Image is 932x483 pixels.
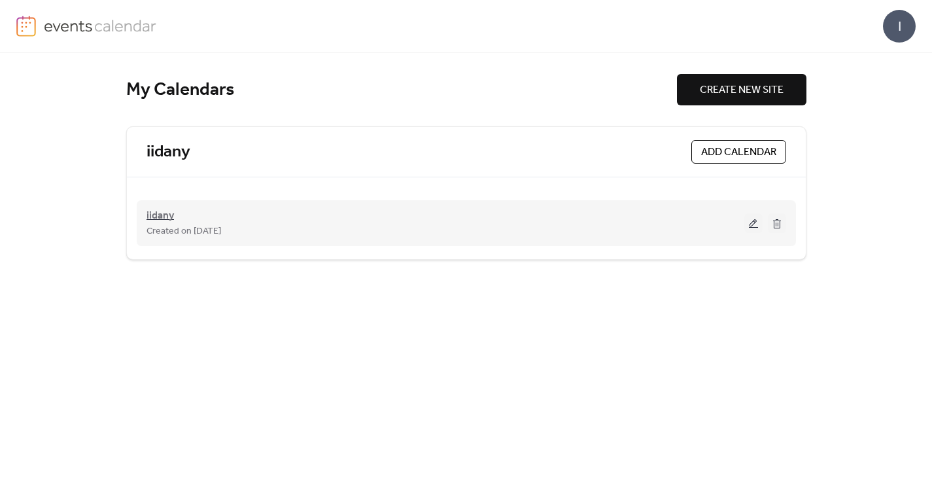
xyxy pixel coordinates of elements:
[126,79,677,101] div: My Calendars
[16,16,36,37] img: logo
[44,16,157,35] img: logo-type
[883,10,916,43] div: I
[147,212,174,220] a: iidany
[677,74,806,105] button: CREATE NEW SITE
[691,140,786,164] button: ADD CALENDAR
[700,82,784,98] span: CREATE NEW SITE
[701,145,776,160] span: ADD CALENDAR
[147,224,221,240] span: Created on [DATE]
[147,208,174,224] span: iidany
[147,141,190,163] a: iidany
